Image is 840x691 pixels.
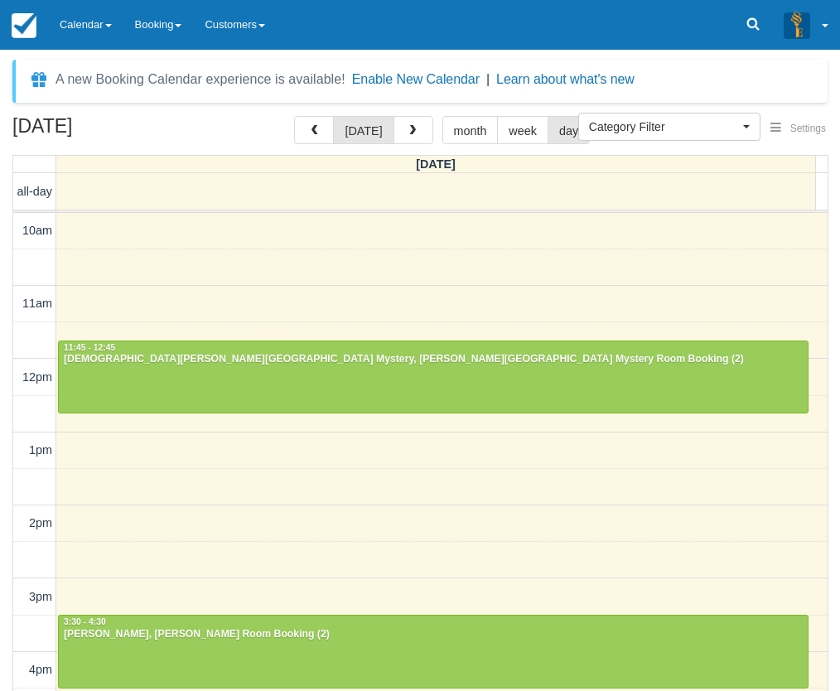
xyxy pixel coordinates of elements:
button: Category Filter [578,113,760,141]
span: 1pm [29,443,52,457]
h2: [DATE] [12,116,222,147]
span: 3pm [29,590,52,603]
a: Learn about what's new [496,72,635,86]
span: 4pm [29,663,52,676]
div: A new Booking Calendar experience is available! [56,70,345,89]
button: day [548,116,590,144]
a: 3:30 - 4:30[PERSON_NAME], [PERSON_NAME] Room Booking (2) [58,615,809,688]
span: 10am [22,224,52,237]
img: A3 [784,12,810,38]
button: Settings [760,117,836,141]
span: | [486,72,490,86]
span: all-day [17,185,52,198]
span: Category Filter [589,118,739,135]
button: week [497,116,548,144]
span: 2pm [29,516,52,529]
button: month [442,116,499,144]
button: Enable New Calendar [352,71,480,88]
img: checkfront-main-nav-mini-logo.png [12,13,36,38]
span: 3:30 - 4:30 [64,617,106,626]
span: 11:45 - 12:45 [64,343,115,352]
button: [DATE] [333,116,393,144]
div: [DEMOGRAPHIC_DATA][PERSON_NAME][GEOGRAPHIC_DATA] Mystery, [PERSON_NAME][GEOGRAPHIC_DATA] Mystery ... [63,353,804,366]
span: 11am [22,297,52,310]
a: 11:45 - 12:45[DEMOGRAPHIC_DATA][PERSON_NAME][GEOGRAPHIC_DATA] Mystery, [PERSON_NAME][GEOGRAPHIC_D... [58,341,809,413]
div: [PERSON_NAME], [PERSON_NAME] Room Booking (2) [63,628,804,641]
span: Settings [790,123,826,134]
span: 12pm [22,370,52,384]
span: [DATE] [416,157,456,171]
